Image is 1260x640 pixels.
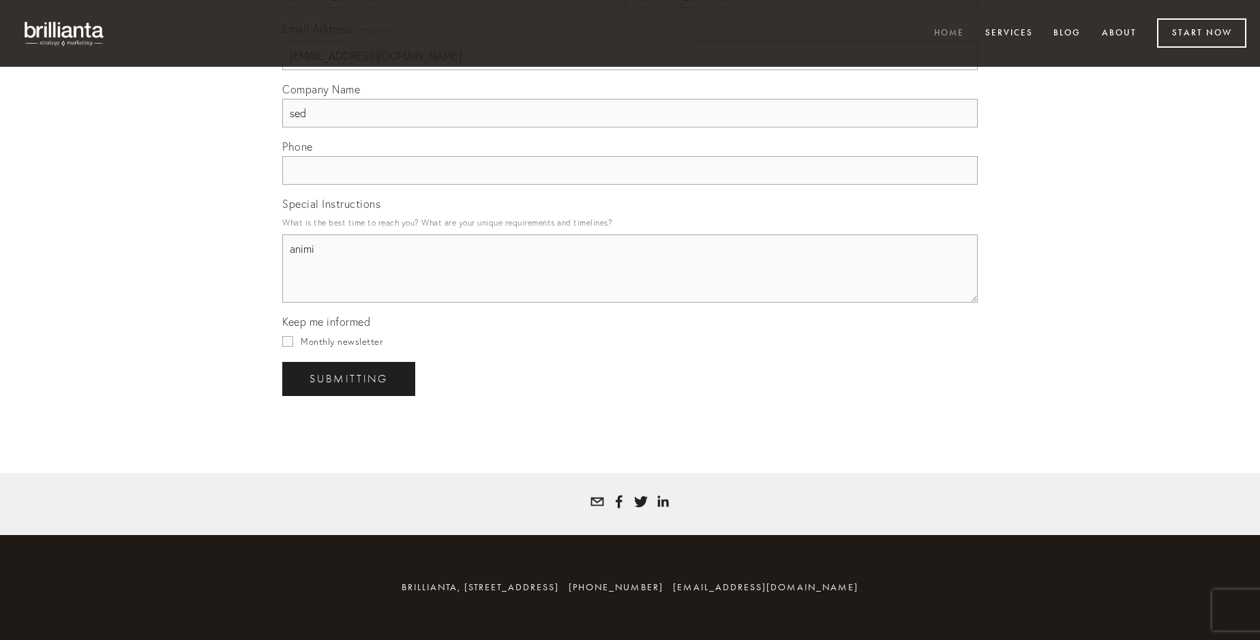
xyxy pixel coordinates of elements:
[301,336,382,347] span: Monthly newsletter
[673,581,858,593] a: [EMAIL_ADDRESS][DOMAIN_NAME]
[656,495,670,508] a: Tatyana White
[282,140,313,153] span: Phone
[282,82,360,96] span: Company Name
[976,22,1042,45] a: Services
[282,234,978,303] textarea: animi
[402,581,559,593] span: brillianta, [STREET_ADDRESS]
[310,373,388,385] span: Submitting
[282,213,978,232] p: What is the best time to reach you? What are your unique requirements and timelines?
[925,22,973,45] a: Home
[1045,22,1090,45] a: Blog
[282,336,293,347] input: Monthly newsletter
[569,581,663,593] span: [PHONE_NUMBER]
[612,495,626,508] a: Tatyana Bolotnikov White
[1157,18,1246,48] a: Start Now
[282,197,380,211] span: Special Instructions
[590,495,604,508] a: tatyana@brillianta.com
[282,315,370,329] span: Keep me informed
[14,14,116,53] img: brillianta - research, strategy, marketing
[634,495,648,508] a: Tatyana White
[282,362,415,396] button: SubmittingSubmitting
[1093,22,1145,45] a: About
